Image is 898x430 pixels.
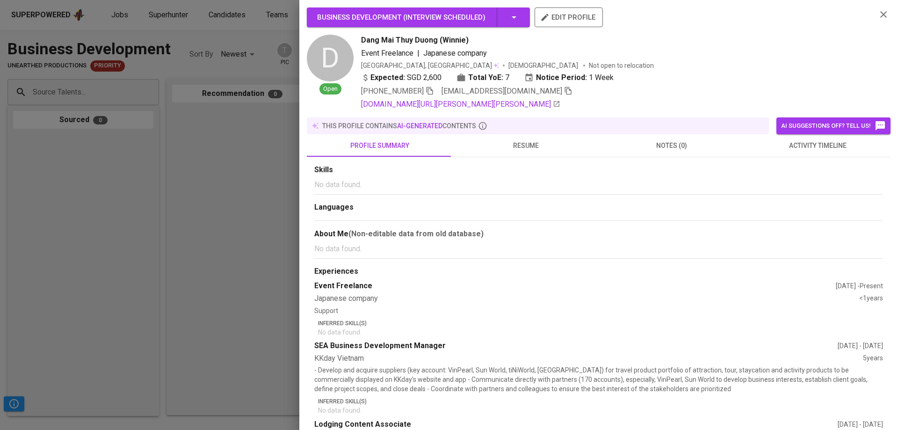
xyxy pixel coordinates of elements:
span: resume [458,140,593,152]
div: [DATE] - Present [836,281,883,291]
div: About Me [314,228,883,240]
b: Total YoE: [468,72,503,83]
div: [DATE] - [DATE] [838,341,883,350]
div: <1 years [859,293,883,304]
p: No data found. [314,243,883,255]
p: Support [314,306,883,315]
span: notes (0) [604,140,739,152]
p: Inferred Skill(s) [318,319,883,328]
span: Dang Mai Thuy Duong (Winnie) [361,35,469,46]
b: Notice Period: [536,72,587,83]
b: (Non-editable data from old database) [348,229,484,238]
div: SGD 2,600 [361,72,442,83]
div: D [307,35,354,81]
span: Open [319,85,341,94]
div: [DATE] - [DATE] [838,420,883,429]
span: Event Freelance [361,49,413,58]
span: [PHONE_NUMBER] [361,87,424,95]
div: Event Freelance [314,281,836,292]
span: edit profile [542,11,595,23]
button: AI suggestions off? Tell us! [776,117,891,134]
div: 5 years [863,353,883,364]
button: edit profile [535,7,603,27]
span: Business Development ( Interview scheduled ) [317,13,485,22]
p: this profile contains contents [322,121,476,131]
b: Expected: [370,72,405,83]
button: Business Development (Interview scheduled) [307,7,530,27]
a: [DOMAIN_NAME][URL][PERSON_NAME][PERSON_NAME] [361,99,560,110]
div: SEA Business Development Manager [314,341,838,351]
span: [EMAIL_ADDRESS][DOMAIN_NAME] [442,87,562,95]
a: edit profile [535,13,603,21]
p: No data found. [318,328,883,337]
div: KKday Vietnam [314,353,863,364]
div: Skills [314,165,883,175]
div: Japanese company [314,293,859,304]
span: AI suggestions off? Tell us! [781,120,886,131]
span: AI-generated [397,122,442,130]
span: profile summary [312,140,447,152]
div: Experiences [314,266,883,277]
p: No data found. [318,406,883,415]
p: - Develop and acquire suppliers (key account: VinPearl, Sun World, tiNiWorld, [GEOGRAPHIC_DATA]) ... [314,365,883,394]
div: Languages [314,202,883,213]
div: Lodging Content Associate [314,419,838,430]
div: 1 Week [524,72,614,83]
span: 7 [505,72,509,83]
span: | [417,48,420,59]
span: Japanese company [423,49,487,58]
div: [GEOGRAPHIC_DATA], [GEOGRAPHIC_DATA] [361,61,499,70]
p: No data found. [314,179,883,190]
span: activity timeline [750,140,885,152]
p: Inferred Skill(s) [318,397,883,406]
span: [DEMOGRAPHIC_DATA] [508,61,579,70]
p: Not open to relocation [589,61,654,70]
